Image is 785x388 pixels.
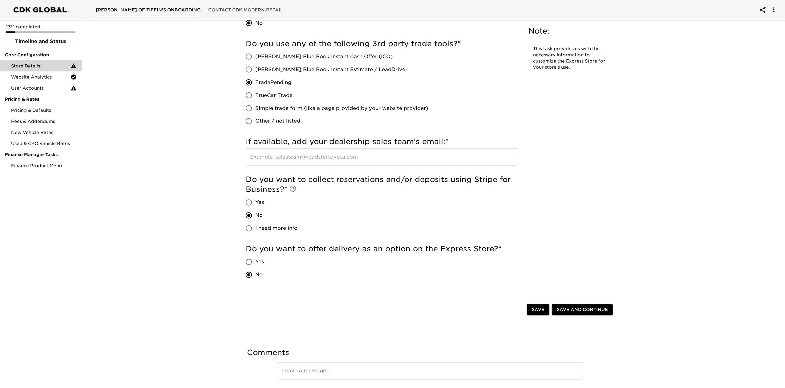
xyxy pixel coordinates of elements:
[552,304,613,316] button: Save and Continue
[5,38,77,45] span: Timeline and Status
[255,105,428,112] span: Simple trade form (like a page provided by your website provider)
[255,199,264,206] span: Yes
[11,140,77,147] span: Used & CPO Vehicle Rates
[255,92,293,99] span: TrueCar Trade
[247,348,614,358] h5: Comments
[96,6,201,14] span: [PERSON_NAME] of Tiffin's Onboarding
[246,148,517,166] input: Example: salesteam@roadstertoyota.com
[533,46,607,71] p: This task provides us with the necessary information to customize the Express Store for your stor...
[246,39,517,49] h5: Do you use any of the following 3rd party trade tools?
[255,19,263,27] span: No
[6,24,75,30] p: 13% completed
[557,306,608,314] span: Save and Continue
[255,271,263,279] span: No
[246,175,517,195] h5: Do you want to collect reservations and/or deposits using Stripe for Business?
[11,63,71,69] span: Store Details
[255,66,407,73] span: [PERSON_NAME] Blue Book Instant Estimate / LeadDriver
[208,6,283,14] span: Contact CDK Modern Retail
[755,2,770,17] button: account of current user
[767,2,781,17] button: account of current user
[11,74,71,80] span: Website Analytics
[11,163,77,169] span: Finance Product Menu
[527,304,549,316] button: Save
[246,137,517,147] h5: If available, add your dealership sales team's email:
[246,244,517,254] h5: Do you want to offer delivery as an option on the Express Store?
[255,258,264,266] span: Yes
[11,118,77,124] span: Fees & Addendums
[255,53,393,60] span: [PERSON_NAME] Blue Book Instant Cash Offer (ICO)
[5,52,77,58] span: Core Configuration
[11,129,77,135] span: New Vehicle Rates
[255,212,263,219] span: No
[255,79,291,86] span: TradePending
[11,85,71,91] span: User Accounts
[528,26,612,36] h5: Note:
[5,96,77,102] span: Pricing & Rates
[532,306,544,314] span: Save
[255,118,300,125] span: Other / not listed
[255,225,297,232] span: I need more info
[5,152,77,158] span: Finance Manager Tasks
[11,107,77,113] span: Pricing & Defaults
